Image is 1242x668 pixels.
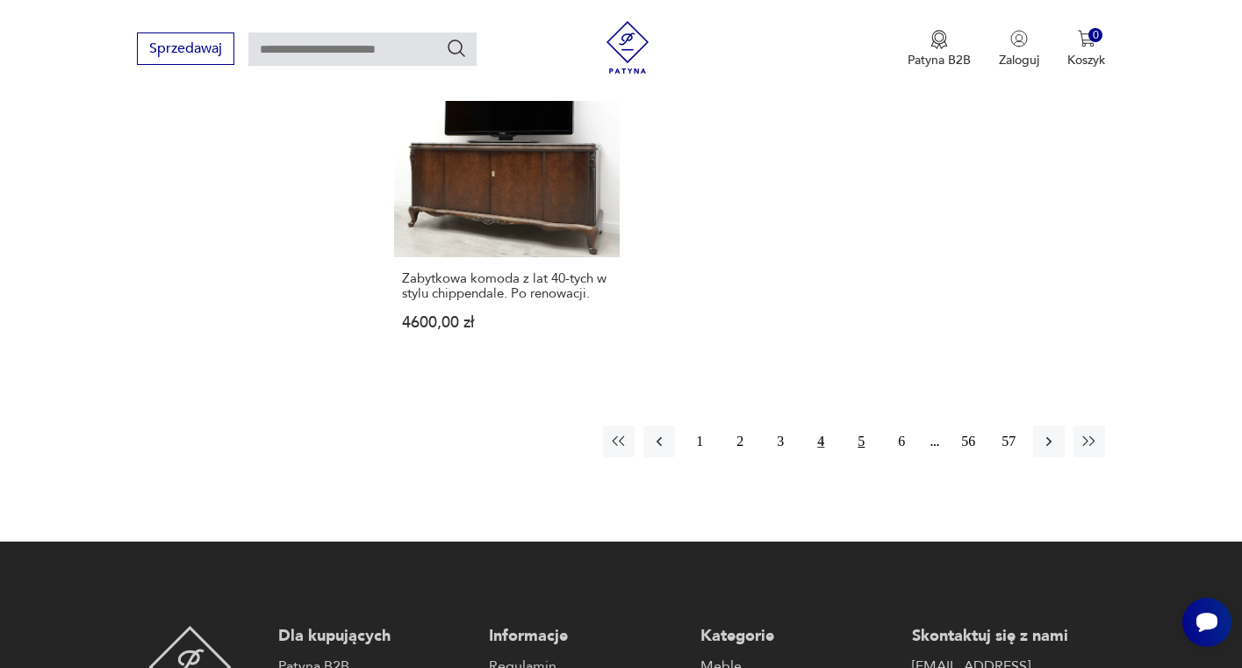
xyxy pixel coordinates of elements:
button: 1 [684,426,715,457]
p: Zaloguj [999,52,1039,68]
button: 6 [886,426,917,457]
p: 4600,00 zł [402,315,612,330]
img: Ikona medalu [930,30,948,49]
button: 2 [724,426,756,457]
p: Patyna B2B [908,52,971,68]
button: 3 [765,426,796,457]
p: Koszyk [1067,52,1105,68]
button: Zaloguj [999,30,1039,68]
a: Sprzedawaj [137,44,234,56]
p: Informacje [489,626,683,647]
p: Dla kupujących [278,626,472,647]
button: Patyna B2B [908,30,971,68]
img: Ikona koszyka [1078,30,1095,47]
button: Szukaj [446,38,467,59]
div: 0 [1088,28,1103,43]
p: Kategorie [700,626,894,647]
a: Ikona medaluPatyna B2B [908,30,971,68]
button: 0Koszyk [1067,30,1105,68]
button: 57 [993,426,1024,457]
iframe: Smartsupp widget button [1182,598,1231,647]
img: Patyna - sklep z meblami i dekoracjami vintage [601,21,654,74]
a: Zabytkowa komoda z lat 40-tych w stylu chippendale. Po renowacji.Zabytkowa komoda z lat 40-tych w... [394,32,620,365]
button: 5 [845,426,877,457]
button: Sprzedawaj [137,32,234,65]
button: 56 [952,426,984,457]
p: Skontaktuj się z nami [912,626,1106,647]
img: Ikonka użytkownika [1010,30,1028,47]
h3: Zabytkowa komoda z lat 40-tych w stylu chippendale. Po renowacji. [402,271,612,301]
button: 4 [805,426,836,457]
